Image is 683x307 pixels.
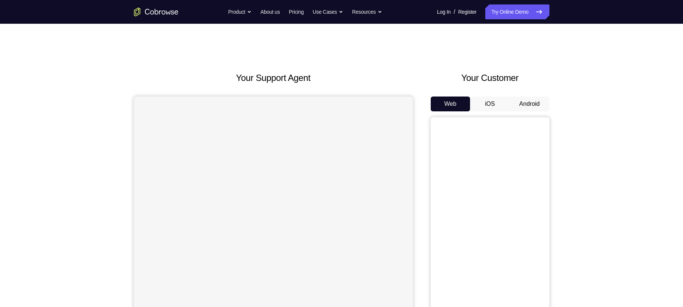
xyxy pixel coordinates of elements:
[260,4,280,19] a: About us
[510,97,549,111] button: Android
[228,4,252,19] button: Product
[470,97,510,111] button: iOS
[431,97,470,111] button: Web
[485,4,549,19] a: Try Online Demo
[458,4,476,19] a: Register
[313,4,343,19] button: Use Cases
[437,4,451,19] a: Log In
[134,71,413,85] h2: Your Support Agent
[289,4,303,19] a: Pricing
[352,4,382,19] button: Resources
[454,7,455,16] span: /
[134,7,178,16] a: Go to the home page
[431,71,549,85] h2: Your Customer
